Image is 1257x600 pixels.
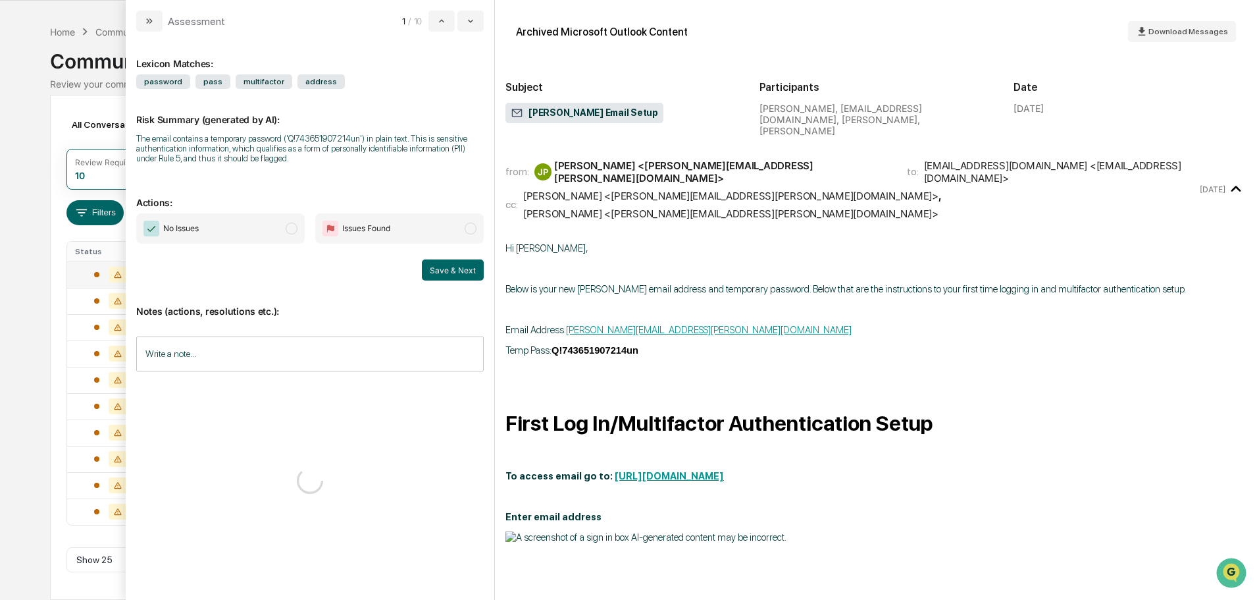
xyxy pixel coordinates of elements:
[50,26,75,38] div: Home
[505,470,613,482] span: To access email go to:
[90,229,168,252] a: 🗄️Attestations
[1013,103,1044,114] div: [DATE]
[50,39,1206,73] div: Communications Archive
[109,234,163,247] span: Attestations
[13,101,37,124] img: 1746055101610-c473b297-6a78-478c-a979-82029cc54cd1
[13,167,34,188] img: Cameron Burns
[66,114,166,135] div: All Conversations
[552,345,638,356] span: Q!743651907214un
[511,107,658,120] span: [PERSON_NAME] Email Setup
[66,200,124,225] button: Filters
[50,78,1206,90] div: Review your communication records across channels
[615,470,724,482] a: [URL][DOMAIN_NAME]
[13,28,240,49] p: How can we help?
[8,229,90,252] a: 🖐️Preclearance
[422,259,484,281] button: Save & Next
[8,254,88,277] a: 🔎Data Lookup
[224,105,240,121] button: Start new chat
[163,222,199,235] span: No Issues
[505,165,529,178] span: from:
[26,180,37,190] img: 1746055101610-c473b297-6a78-478c-a979-82029cc54cd1
[13,260,24,271] div: 🔎
[505,411,1246,436] h1: First Log In/Multifactor Authentication Setup
[342,222,390,235] span: Issues Found
[554,159,891,184] div: [PERSON_NAME] <[PERSON_NAME][EMAIL_ADDRESS][PERSON_NAME][DOMAIN_NAME]>
[195,74,230,89] span: pass
[13,146,88,157] div: Past conversations
[136,42,484,69] div: Lexicon Matches:
[95,235,106,246] div: 🗄️
[1148,27,1228,36] span: Download Messages
[136,98,484,125] p: Risk Summary (generated by AI):
[143,221,159,236] img: Checkmark
[1128,21,1236,42] button: Download Messages
[566,324,852,336] a: [PERSON_NAME][EMAIL_ADDRESS][PERSON_NAME][DOMAIN_NAME]
[408,16,426,26] span: / 10
[236,74,292,89] span: multifactor
[41,179,107,190] span: [PERSON_NAME]
[322,221,338,236] img: Flag
[523,190,941,202] span: ,
[505,242,588,254] span: Hi [PERSON_NAME],
[45,114,167,124] div: We're available if you need us!
[516,26,688,38] div: Archived Microsoft Outlook Content
[505,532,786,543] img: A screenshot of a sign in box AI-generated content may be incorrect.
[75,170,85,181] div: 10
[95,26,202,38] div: Communications Archive
[109,179,114,190] span: •
[136,181,484,208] p: Actions:
[34,60,217,74] input: Clear
[45,101,216,114] div: Start new chat
[759,81,992,94] h2: Participants
[1013,81,1246,94] h2: Date
[924,159,1197,184] div: [EMAIL_ADDRESS][DOMAIN_NAME] <[EMAIL_ADDRESS][DOMAIN_NAME]>
[505,324,566,336] span: Email Address:
[204,144,240,159] button: See all
[1215,557,1250,592] iframe: Open customer support
[505,283,1186,295] span: Below is your new [PERSON_NAME] email address and temporary password. Below that are the instruct...
[505,81,738,94] h2: Subject
[523,207,938,220] div: [PERSON_NAME] <[PERSON_NAME][EMAIL_ADDRESS][PERSON_NAME][DOMAIN_NAME]>
[116,179,143,190] span: [DATE]
[13,235,24,246] div: 🖐️
[505,511,602,523] span: Enter email address
[136,134,484,163] div: The email contains a temporary password ('Q!743651907214un') in plain text. This is sensitive aut...
[131,291,159,301] span: Pylon
[1200,184,1225,194] time: Wednesday, August 20, 2025 at 2:33:16 PM
[523,190,938,202] div: [PERSON_NAME] <[PERSON_NAME][EMAIL_ADDRESS][PERSON_NAME][DOMAIN_NAME]>
[402,16,405,26] span: 1
[75,157,138,167] div: Review Required
[907,165,919,178] span: to:
[505,198,518,211] span: cc:
[93,290,159,301] a: Powered byPylon
[534,163,552,180] div: JP
[136,74,190,89] span: password
[26,259,83,272] span: Data Lookup
[168,15,225,28] div: Assessment
[26,234,85,247] span: Preclearance
[505,344,552,356] span: Temp Pass:
[759,103,992,136] div: [PERSON_NAME], [EMAIL_ADDRESS][DOMAIN_NAME], [PERSON_NAME], [PERSON_NAME]
[67,242,153,261] th: Status
[297,74,345,89] span: address
[136,290,484,317] p: Notes (actions, resolutions etc.):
